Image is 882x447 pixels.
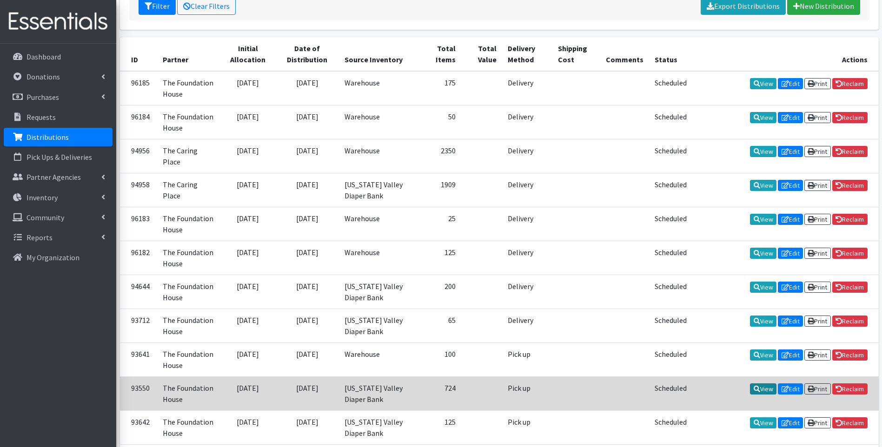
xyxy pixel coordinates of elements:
th: Source Inventory [339,37,414,71]
td: The Foundation House [157,342,220,376]
td: Pick up [502,342,552,376]
td: [DATE] [220,309,276,342]
td: 93550 [120,376,157,410]
td: [US_STATE] Valley Diaper Bank [339,309,414,342]
a: Reclaim [832,112,868,123]
td: Scheduled [649,275,692,309]
th: Date of Distribution [276,37,339,71]
a: Reclaim [832,349,868,361]
th: Comments [600,37,649,71]
th: Actions [693,37,879,71]
a: Edit [778,383,803,394]
a: Edit [778,180,803,191]
a: My Organization [4,248,113,267]
td: Delivery [502,241,552,275]
td: Scheduled [649,342,692,376]
th: Status [649,37,692,71]
td: 125 [414,241,461,275]
a: Edit [778,214,803,225]
td: Pick up [502,410,552,444]
a: Print [804,282,831,293]
p: Requests [27,112,56,122]
a: Partner Agencies [4,168,113,186]
td: Warehouse [339,342,414,376]
p: My Organization [27,253,80,262]
p: Reports [27,233,53,242]
td: [DATE] [276,71,339,105]
td: 93642 [120,410,157,444]
td: Scheduled [649,71,692,105]
a: View [750,316,776,327]
a: Print [804,78,831,89]
td: The Foundation House [157,105,220,139]
td: Delivery [502,173,552,207]
a: View [750,214,776,225]
td: 65 [414,309,461,342]
a: Edit [778,248,803,259]
a: Edit [778,112,803,123]
a: Reclaim [832,78,868,89]
a: Inventory [4,188,113,207]
td: [DATE] [220,241,276,275]
a: Reclaim [832,146,868,157]
td: Delivery [502,71,552,105]
td: The Foundation House [157,410,220,444]
td: The Foundation House [157,207,220,241]
a: Print [804,146,831,157]
td: 175 [414,71,461,105]
td: [DATE] [220,342,276,376]
td: The Foundation House [157,241,220,275]
th: Initial Allocation [220,37,276,71]
td: [DATE] [276,410,339,444]
td: [DATE] [276,105,339,139]
p: Purchases [27,92,59,102]
td: 200 [414,275,461,309]
td: Pick up [502,376,552,410]
a: View [750,78,776,89]
td: 50 [414,105,461,139]
td: 94958 [120,173,157,207]
td: Scheduled [649,410,692,444]
p: Dashboard [27,52,61,61]
td: [US_STATE] Valley Diaper Bank [339,410,414,444]
td: Warehouse [339,241,414,275]
a: Reclaim [832,383,868,394]
td: 94644 [120,275,157,309]
a: Print [804,349,831,361]
td: [DATE] [220,376,276,410]
td: Warehouse [339,71,414,105]
a: View [750,146,776,157]
a: Print [804,214,831,225]
td: 94956 [120,139,157,173]
td: Scheduled [649,376,692,410]
td: Delivery [502,275,552,309]
a: Print [804,417,831,428]
td: Warehouse [339,207,414,241]
th: Total Items [414,37,461,71]
td: 2350 [414,139,461,173]
a: View [750,180,776,191]
p: Distributions [27,132,69,142]
td: Scheduled [649,241,692,275]
td: The Foundation House [157,275,220,309]
a: Edit [778,78,803,89]
td: Scheduled [649,139,692,173]
a: Print [804,383,831,394]
a: Dashboard [4,47,113,66]
td: Delivery [502,309,552,342]
td: [DATE] [276,376,339,410]
p: Partner Agencies [27,172,81,182]
a: Print [804,248,831,259]
p: Donations [27,72,60,81]
td: Warehouse [339,139,414,173]
td: [DATE] [220,173,276,207]
a: Edit [778,316,803,327]
a: View [750,112,776,123]
td: 96184 [120,105,157,139]
p: Community [27,213,64,222]
p: Inventory [27,193,58,202]
td: [DATE] [220,139,276,173]
td: [DATE] [276,173,339,207]
a: Reports [4,228,113,247]
td: Warehouse [339,105,414,139]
